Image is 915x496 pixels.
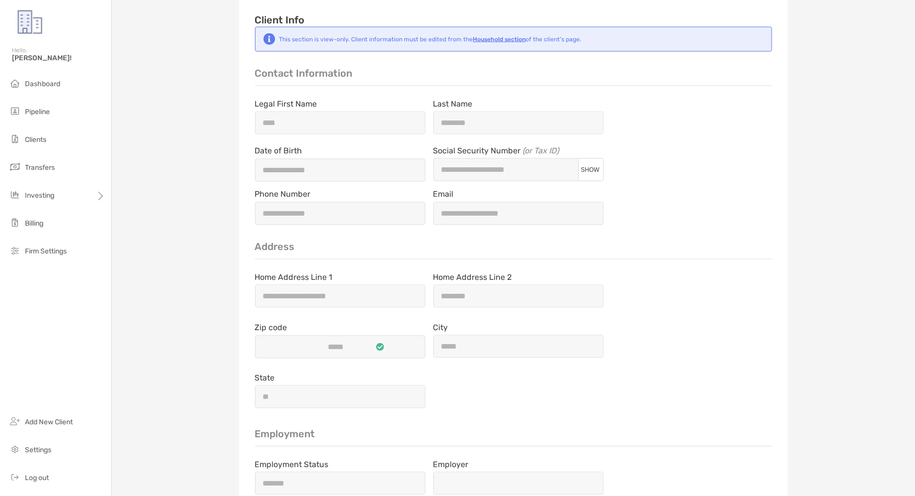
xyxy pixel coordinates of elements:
[25,446,51,454] span: Settings
[255,190,425,199] span: Phone Number
[25,163,55,172] span: Transfers
[9,189,21,201] img: investing icon
[9,77,21,89] img: dashboard icon
[9,471,21,483] img: logout icon
[263,33,275,45] img: Notification icon
[433,146,604,156] span: Social Security Number
[255,100,317,109] label: Legal First Name
[9,105,21,117] img: pipeline icon
[9,217,21,229] img: billing icon
[255,273,333,282] label: Home Address Line 1
[255,428,772,447] p: Employment
[25,108,50,116] span: Pipeline
[25,191,54,200] span: Investing
[25,247,67,255] span: Firm Settings
[433,324,448,332] label: City
[12,54,105,62] span: [PERSON_NAME]!
[256,210,425,218] input: Phone Number
[9,133,21,145] img: clients icon
[25,219,43,228] span: Billing
[9,443,21,455] img: settings icon
[9,245,21,256] img: firm-settings icon
[255,374,275,382] label: State
[12,4,48,40] img: Zoe Logo
[433,461,469,469] label: Employer
[434,210,603,218] input: Email
[9,161,21,173] img: transfers icon
[523,146,559,156] i: (or Tax ID)
[433,100,473,109] label: Last Name
[473,36,526,43] b: Household section
[279,36,582,43] div: This section is view-only. Client information must be edited from the of the client's page.
[255,323,425,333] span: Zip code
[376,343,384,351] img: input is ready icon
[296,343,376,352] input: Zip codeinput is ready icon
[255,461,329,469] label: Employment Status
[433,273,512,282] label: Home Address Line 2
[255,241,772,259] p: Address
[256,166,425,175] input: Date of Birth
[255,68,772,86] p: Contact Information
[578,166,603,174] button: Social Security Number (or Tax ID)
[255,13,772,27] h5: Client Info
[255,146,425,156] span: Date of Birth
[433,190,604,199] span: Email
[25,418,73,426] span: Add New Client
[434,166,578,174] input: Social Security Number (or Tax ID)SHOW
[25,474,49,482] span: Log out
[25,135,46,144] span: Clients
[581,167,599,174] span: SHOW
[9,415,21,427] img: add_new_client icon
[25,80,60,88] span: Dashboard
